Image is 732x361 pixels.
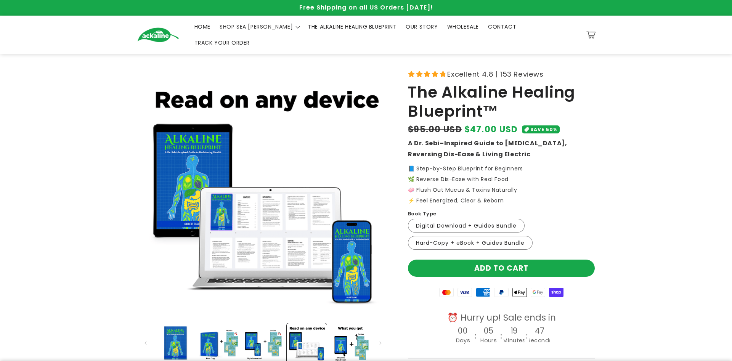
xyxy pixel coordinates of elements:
span: Excellent 4.8 | 153 Reviews [447,68,543,80]
h4: 47 [535,327,544,335]
button: Slide left [137,335,154,351]
h1: The Alkaline Healing Blueprint™ [408,83,595,121]
button: Add to cart [408,260,595,277]
div: : [500,328,503,345]
div: Days [456,335,470,346]
span: SHOP SEA [PERSON_NAME] [220,23,293,30]
h4: 00 [458,327,468,335]
span: OUR STORY [406,23,438,30]
a: CONTACT [483,19,521,35]
div: Hours [480,335,496,346]
img: Ackaline [137,27,179,42]
a: THE ALKALINE HEALING BLUEPRINT [303,19,401,35]
span: THE ALKALINE HEALING BLUEPRINT [308,23,396,30]
span: HOME [194,23,210,30]
span: SAVE 50% [530,125,557,133]
summary: SHOP SEA [PERSON_NAME] [215,19,303,35]
a: TRACK YOUR ORDER [190,35,255,51]
label: Book Type [408,210,437,218]
s: $95.00 USD [408,123,462,136]
button: Slide right [372,335,389,351]
span: WHOLESALE [447,23,479,30]
h4: 19 [510,327,518,335]
a: HOME [190,19,215,35]
div: ⏰ Hurry up! Sale ends in [434,312,569,324]
strong: A Dr. Sebi–Inspired Guide to [MEDICAL_DATA], Reversing Dis-Ease & Living Electric [408,139,567,159]
p: 📘 Step-by-Step Blueprint for Beginners 🌿 Reverse Dis-Ease with Real Food 🧼 Flush Out Mucus & Toxi... [408,166,595,203]
a: OUR STORY [401,19,442,35]
span: $47.00 USD [464,123,518,136]
label: Digital Download + Guides Bundle [408,219,525,233]
div: : [526,328,528,345]
span: CONTACT [488,23,516,30]
label: Hard-Copy + eBook + Guides Bundle [408,236,533,250]
span: TRACK YOUR ORDER [194,39,250,46]
a: WHOLESALE [443,19,483,35]
span: Free Shipping on all US Orders [DATE]! [299,3,433,12]
div: Seconds [527,335,552,346]
div: : [475,328,477,345]
div: Minutes [503,335,525,346]
h4: 05 [484,327,494,335]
